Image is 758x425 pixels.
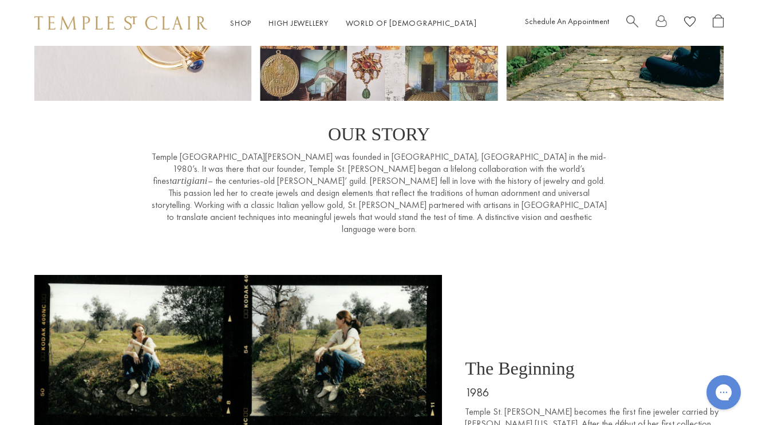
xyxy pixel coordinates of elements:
[150,124,608,145] p: OUR STORY
[713,14,724,32] a: Open Shopping Bag
[269,18,329,28] a: High JewelleryHigh Jewellery
[230,16,477,30] nav: Main navigation
[34,16,207,30] img: Temple St. Clair
[346,18,477,28] a: World of [DEMOGRAPHIC_DATA]World of [DEMOGRAPHIC_DATA]
[150,151,608,235] p: Temple [GEOGRAPHIC_DATA][PERSON_NAME] was founded in [GEOGRAPHIC_DATA], [GEOGRAPHIC_DATA] in the ...
[525,16,609,26] a: Schedule An Appointment
[230,18,251,28] a: ShopShop
[172,175,207,186] em: artigiani
[465,385,723,400] p: 1986
[684,14,696,32] a: View Wishlist
[465,358,723,379] p: The Beginning
[626,14,638,32] a: Search
[701,371,747,414] iframe: Gorgias live chat messenger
